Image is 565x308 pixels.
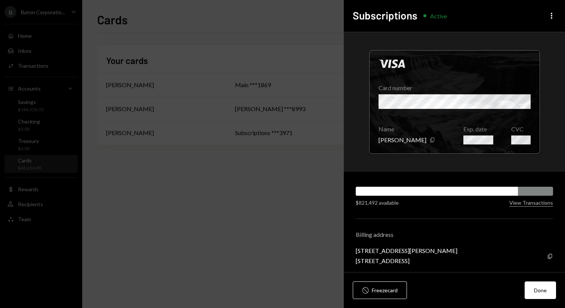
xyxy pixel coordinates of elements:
div: [STREET_ADDRESS][PERSON_NAME] [356,247,457,254]
button: Done [525,281,556,299]
div: Freeze card [372,286,398,294]
div: $821,492 available [356,199,399,207]
div: Billing address [356,231,553,238]
h2: Subscriptions [353,8,417,23]
button: View Transactions [509,199,553,207]
div: Active [430,12,447,19]
div: Click to hide [369,50,540,154]
button: Freezecard [353,281,407,299]
div: [STREET_ADDRESS] [356,257,457,264]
